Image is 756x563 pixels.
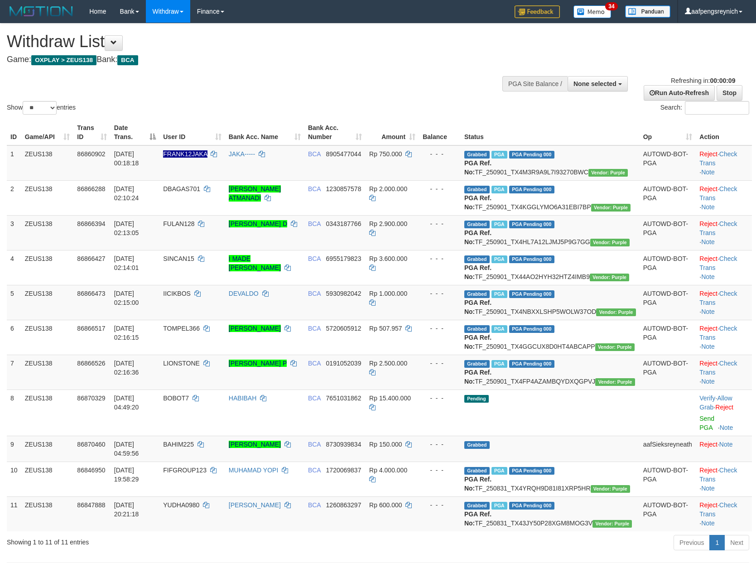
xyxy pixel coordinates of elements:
[7,534,308,547] div: Showing 1 to 11 of 11 entries
[699,360,717,367] a: Reject
[423,184,457,193] div: - - -
[696,355,752,390] td: · ·
[696,145,752,181] td: · ·
[701,238,715,245] a: Note
[696,120,752,145] th: Action
[114,185,139,202] span: [DATE] 02:10:24
[326,395,361,402] span: Copy 7651031862 to clipboard
[590,274,629,281] span: Vendor URL: https://trx4.1velocity.biz
[709,535,725,550] a: 1
[369,290,407,297] span: Rp 1.000.000
[304,120,366,145] th: Bank Acc. Number: activate to sort column ascending
[640,215,696,250] td: AUTOWD-BOT-PGA
[509,290,554,298] span: PGA Pending
[163,185,200,192] span: DBAGAS701
[640,145,696,181] td: AUTOWD-BOT-PGA
[229,255,281,271] a: I MADE [PERSON_NAME]
[21,436,74,462] td: ZEUS138
[491,325,507,333] span: Marked by aafpengsreynich
[464,502,490,510] span: Grabbed
[644,85,715,101] a: Run Auto-Refresh
[423,500,457,510] div: - - -
[77,441,105,448] span: 86870460
[461,145,640,181] td: TF_250901_TX4M3R9A9L7I93270BWC
[464,510,491,527] b: PGA Ref. No:
[509,151,554,159] span: PGA Pending
[461,320,640,355] td: TF_250901_TX4GGCUX8D0HT4ABCAPP
[21,462,74,496] td: ZEUS138
[674,535,710,550] a: Previous
[464,194,491,211] b: PGA Ref. No:
[7,145,21,181] td: 1
[7,436,21,462] td: 9
[464,334,491,350] b: PGA Ref. No:
[491,221,507,228] span: Marked by aafpengsreynich
[7,496,21,531] td: 11
[369,220,407,227] span: Rp 2.900.000
[229,395,256,402] a: HABIBAH
[464,476,491,492] b: PGA Ref. No:
[326,150,361,158] span: Copy 8905477044 to clipboard
[308,395,321,402] span: BCA
[7,180,21,215] td: 2
[701,520,715,527] a: Note
[423,219,457,228] div: - - -
[461,462,640,496] td: TF_250831_TX4YRQH9D81I81XRP5HR
[308,441,321,448] span: BCA
[369,441,402,448] span: Rp 150.000
[369,255,407,262] span: Rp 3.600.000
[461,496,640,531] td: TF_250831_TX43JY50P28XGM8MOG3V
[21,320,74,355] td: ZEUS138
[719,441,733,448] a: Note
[491,151,507,159] span: Marked by aafpengsreynich
[573,80,616,87] span: None selected
[326,325,361,332] span: Copy 5720605912 to clipboard
[509,221,554,228] span: PGA Pending
[701,485,715,492] a: Note
[21,120,74,145] th: Game/API: activate to sort column ascending
[699,220,717,227] a: Reject
[464,151,490,159] span: Grabbed
[696,436,752,462] td: ·
[7,285,21,320] td: 5
[308,290,321,297] span: BCA
[229,467,278,474] a: MUHAMAD YOPI
[509,502,554,510] span: PGA Pending
[163,360,200,367] span: LIONSTONE
[77,360,105,367] span: 86866526
[696,285,752,320] td: · ·
[591,485,630,493] span: Vendor URL: https://trx4.1velocity.biz
[464,264,491,280] b: PGA Ref. No:
[640,320,696,355] td: AUTOWD-BOT-PGA
[308,467,321,474] span: BCA
[423,394,457,403] div: - - -
[77,255,105,262] span: 86866427
[77,395,105,402] span: 86870329
[229,150,255,158] a: JAKA-----
[7,5,76,18] img: MOTION_logo.png
[7,462,21,496] td: 10
[699,185,737,202] a: Check Trans
[114,467,139,483] span: [DATE] 19:58:29
[699,255,737,271] a: Check Trans
[423,440,457,449] div: - - -
[229,360,287,367] a: [PERSON_NAME] P
[308,255,321,262] span: BCA
[671,77,735,84] span: Refreshing in:
[7,101,76,115] label: Show entries
[491,467,507,475] span: Marked by aafnoeunsreypich
[464,290,490,298] span: Grabbed
[114,325,139,341] span: [DATE] 02:16:15
[114,220,139,236] span: [DATE] 02:13:05
[699,290,737,306] a: Check Trans
[464,186,490,193] span: Grabbed
[696,496,752,531] td: · ·
[464,229,491,245] b: PGA Ref. No:
[502,76,568,91] div: PGA Site Balance /
[595,378,635,386] span: Vendor URL: https://trx4.1velocity.biz
[461,355,640,390] td: TF_250901_TX4FP4AZAMBQYDXQGPVJ
[699,185,717,192] a: Reject
[21,180,74,215] td: ZEUS138
[229,185,281,202] a: [PERSON_NAME] ATMANADI
[625,5,670,18] img: panduan.png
